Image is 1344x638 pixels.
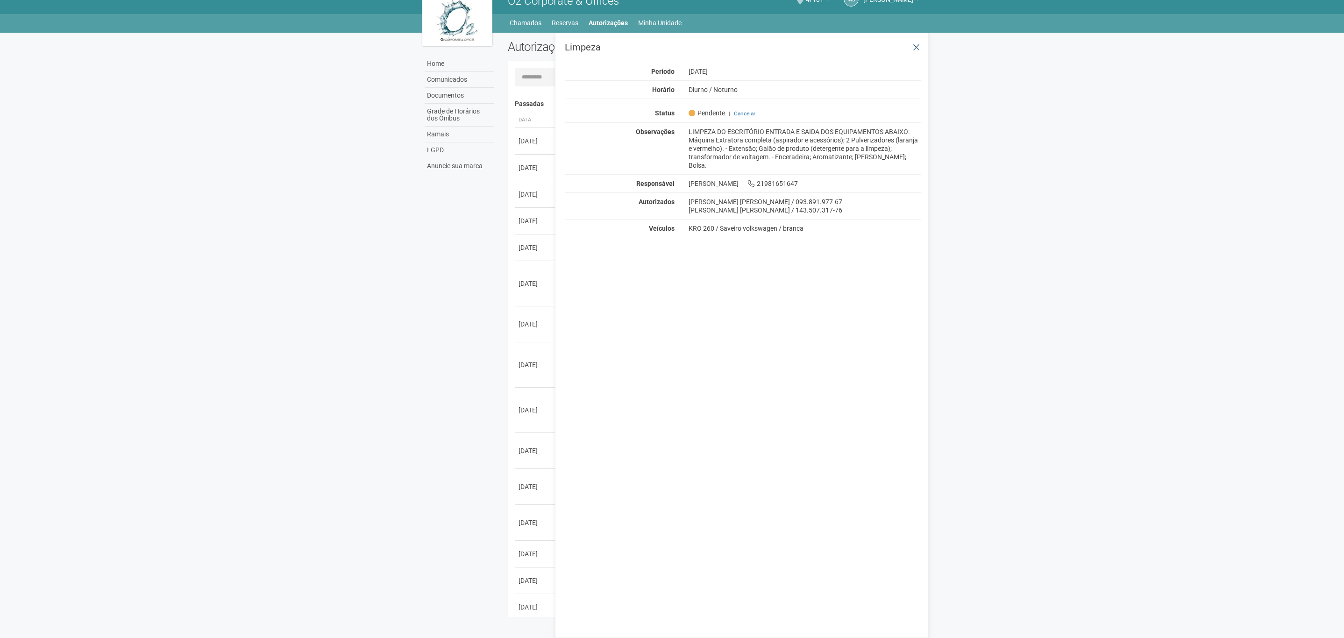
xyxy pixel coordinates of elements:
[519,319,553,329] div: [DATE]
[652,86,675,93] strong: Horário
[515,100,915,107] h4: Passadas
[425,56,494,72] a: Home
[519,518,553,527] div: [DATE]
[519,279,553,288] div: [DATE]
[649,225,675,232] strong: Veículos
[734,110,755,117] a: Cancelar
[519,405,553,415] div: [DATE]
[425,127,494,142] a: Ramais
[636,128,675,135] strong: Observações
[425,72,494,88] a: Comunicados
[425,104,494,127] a: Grade de Horários dos Ônibus
[519,163,553,172] div: [DATE]
[689,206,922,214] div: [PERSON_NAME] [PERSON_NAME] / 143.507.317-76
[515,113,557,128] th: Data
[519,216,553,226] div: [DATE]
[689,198,922,206] div: [PERSON_NAME] [PERSON_NAME] / 093.891.977-67
[639,198,675,206] strong: Autorizados
[519,576,553,585] div: [DATE]
[510,16,541,29] a: Chamados
[682,67,929,76] div: [DATE]
[682,179,929,188] div: [PERSON_NAME] 21981651647
[425,158,494,174] a: Anuncie sua marca
[589,16,628,29] a: Autorizações
[519,446,553,455] div: [DATE]
[519,243,553,252] div: [DATE]
[519,549,553,559] div: [DATE]
[636,180,675,187] strong: Responsável
[425,142,494,158] a: LGPD
[425,88,494,104] a: Documentos
[519,603,553,612] div: [DATE]
[519,360,553,369] div: [DATE]
[729,110,730,117] span: |
[682,128,929,170] div: LIMPEZA DO ESCRITÓRIO ENTRADA E SAIDA DOS EQUIPAMENTOS ABAIXO: - Máquina Extratora completa (aspi...
[682,85,929,94] div: Diurno / Noturno
[689,109,725,117] span: Pendente
[519,136,553,146] div: [DATE]
[508,40,708,54] h2: Autorizações
[689,224,922,233] div: KRO 260 / Saveiro volkswagen / branca
[638,16,682,29] a: Minha Unidade
[519,482,553,491] div: [DATE]
[651,68,675,75] strong: Período
[565,43,921,52] h3: Limpeza
[519,190,553,199] div: [DATE]
[552,16,578,29] a: Reservas
[655,109,675,117] strong: Status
